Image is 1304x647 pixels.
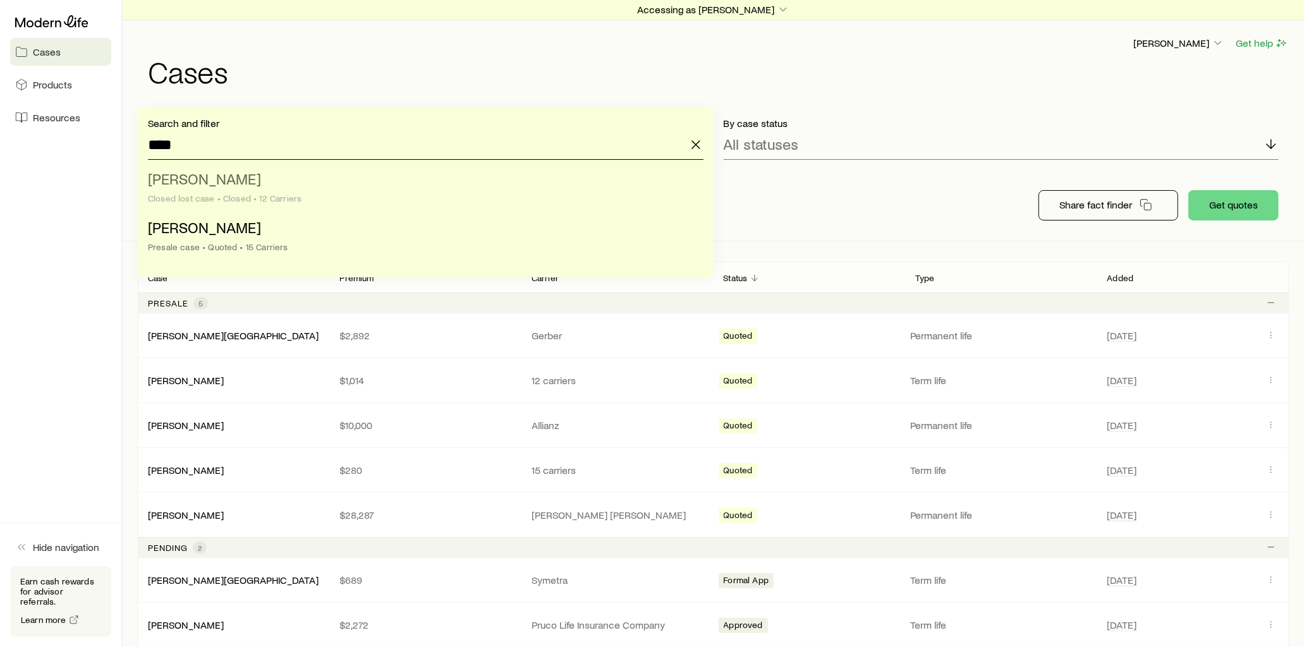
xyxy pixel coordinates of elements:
[910,619,1092,631] p: Term life
[532,619,704,631] p: Pruco Life Insurance Company
[148,419,224,431] a: [PERSON_NAME]
[1059,198,1132,211] p: Share fact finder
[148,218,261,236] span: [PERSON_NAME]
[148,509,224,521] a: [PERSON_NAME]
[340,509,512,521] p: $28,287
[148,117,704,130] p: Search and filter
[910,574,1092,586] p: Term life
[724,620,763,633] span: Approved
[915,273,935,283] p: Type
[1107,374,1137,387] span: [DATE]
[532,509,704,521] p: [PERSON_NAME] [PERSON_NAME]
[198,298,203,308] span: 5
[148,374,224,387] div: [PERSON_NAME]
[198,543,202,553] span: 2
[148,169,261,188] span: [PERSON_NAME]
[1107,273,1134,283] p: Added
[148,329,319,341] a: [PERSON_NAME][GEOGRAPHIC_DATA]
[148,214,696,262] li: Lynn, Melonie
[1107,574,1137,586] span: [DATE]
[1107,419,1137,432] span: [DATE]
[148,193,696,203] div: Closed lost case • Closed • 12 Carriers
[10,566,111,637] div: Earn cash rewards for advisor referrals.Learn more
[21,615,66,624] span: Learn more
[148,56,1289,87] h1: Cases
[1133,37,1224,49] p: [PERSON_NAME]
[148,298,188,308] p: Presale
[148,619,224,632] div: [PERSON_NAME]
[532,374,704,387] p: 12 carriers
[910,374,1092,387] p: Term life
[33,111,80,124] span: Resources
[340,619,512,631] p: $2,272
[1235,36,1289,51] button: Get help
[148,574,319,586] a: [PERSON_NAME][GEOGRAPHIC_DATA]
[724,135,799,153] p: All statuses
[910,329,1092,342] p: Permanent life
[910,509,1092,521] p: Permanent life
[724,510,753,523] span: Quoted
[10,104,111,131] a: Resources
[10,71,111,99] a: Products
[532,273,559,283] p: Carrier
[148,464,224,476] a: [PERSON_NAME]
[724,273,748,283] p: Status
[724,420,753,433] span: Quoted
[340,464,512,476] p: $280
[340,574,512,586] p: $689
[1107,464,1137,476] span: [DATE]
[1107,619,1137,631] span: [DATE]
[148,329,319,342] div: [PERSON_NAME][GEOGRAPHIC_DATA]
[532,574,704,586] p: Symetra
[532,464,704,476] p: 15 carriers
[340,273,374,283] p: Premium
[724,117,1279,130] p: By case status
[148,543,188,553] p: Pending
[340,374,512,387] p: $1,014
[1107,329,1137,342] span: [DATE]
[637,3,789,16] p: Accessing as [PERSON_NAME]
[148,619,224,631] a: [PERSON_NAME]
[1188,190,1279,221] button: Get quotes
[910,464,1092,476] p: Term life
[10,533,111,561] button: Hide navigation
[33,541,99,553] span: Hide navigation
[148,464,224,477] div: [PERSON_NAME]
[724,465,753,478] span: Quoted
[532,419,704,432] p: Allianz
[148,574,319,587] div: [PERSON_NAME][GEOGRAPHIC_DATA]
[33,78,72,91] span: Products
[148,242,696,252] div: Presale case • Quoted • 15 Carriers
[10,38,111,66] a: Cases
[148,273,168,283] p: Case
[148,165,696,214] li: Lynn, Stephen
[1133,36,1225,51] button: [PERSON_NAME]
[724,575,769,588] span: Formal App
[1039,190,1178,221] button: Share fact finder
[724,375,753,389] span: Quoted
[340,419,512,432] p: $10,000
[340,329,512,342] p: $2,892
[148,419,224,432] div: [PERSON_NAME]
[532,329,704,342] p: Gerber
[148,374,224,386] a: [PERSON_NAME]
[33,45,61,58] span: Cases
[148,509,224,522] div: [PERSON_NAME]
[724,330,753,344] span: Quoted
[910,419,1092,432] p: Permanent life
[20,576,101,607] p: Earn cash rewards for advisor referrals.
[1107,509,1137,521] span: [DATE]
